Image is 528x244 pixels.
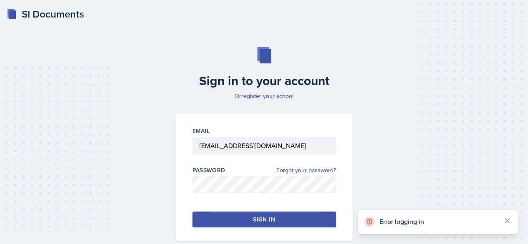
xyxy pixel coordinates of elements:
a: register your school [241,92,293,100]
input: Email [192,137,336,154]
a: Forgot your password? [276,166,336,175]
label: Password [192,166,225,174]
p: Error logging in [379,217,496,226]
a: SI Documents [7,7,84,22]
h2: Sign in to your account [171,73,358,88]
button: Sign in [192,211,336,227]
p: Or [171,92,358,100]
div: Sign in [253,215,275,224]
label: Email [192,127,210,135]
